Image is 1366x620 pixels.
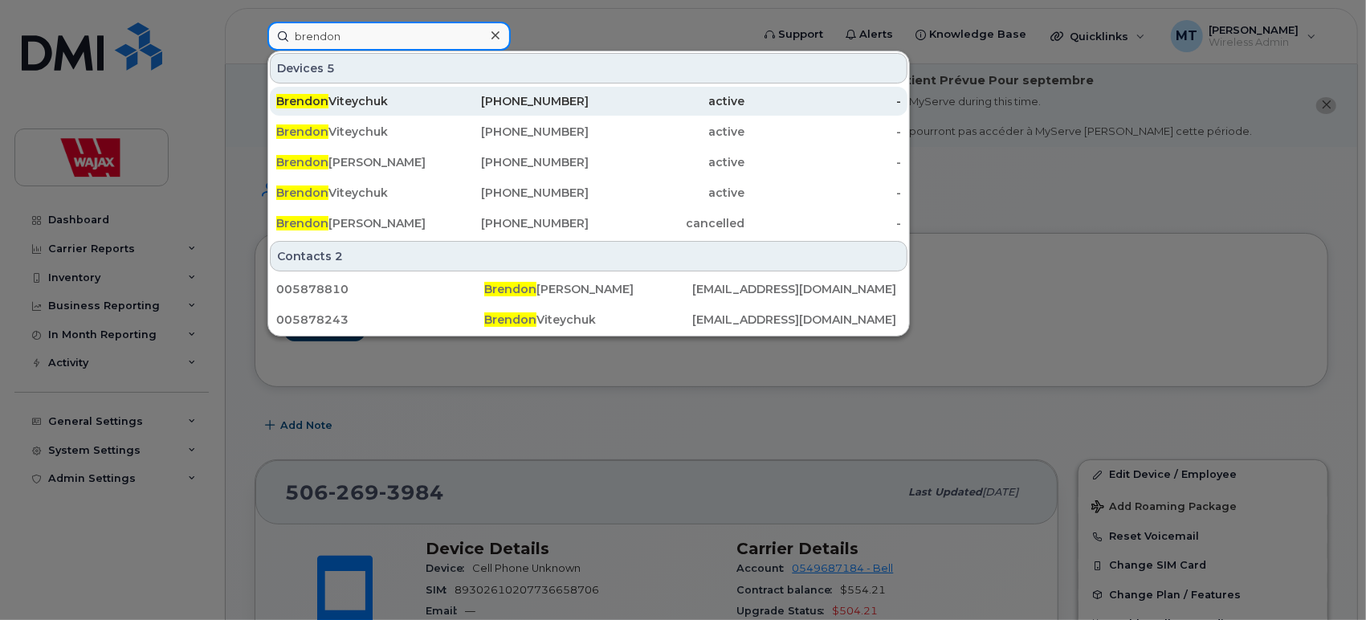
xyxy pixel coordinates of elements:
[484,282,536,296] span: Brendon
[276,124,328,139] span: Brendon
[745,154,902,170] div: -
[270,209,907,238] a: Brendon[PERSON_NAME][PHONE_NUMBER]cancelled-
[327,60,335,76] span: 5
[276,281,484,297] div: 005878810
[484,312,536,327] span: Brendon
[589,215,745,231] div: cancelled
[745,124,902,140] div: -
[270,275,907,304] a: 005878810Brendon[PERSON_NAME][EMAIL_ADDRESS][DOMAIN_NAME]
[276,216,328,230] span: Brendon
[270,241,907,271] div: Contacts
[276,312,484,328] div: 005878243
[745,215,902,231] div: -
[589,93,745,109] div: active
[270,87,907,116] a: BrendonViteychuk[PHONE_NUMBER]active-
[484,281,692,297] div: [PERSON_NAME]
[484,312,692,328] div: Viteychuk
[276,93,433,109] div: Viteychuk
[276,94,328,108] span: Brendon
[276,155,328,169] span: Brendon
[270,305,907,334] a: 005878243BrendonViteychuk[EMAIL_ADDRESS][DOMAIN_NAME]
[270,53,907,84] div: Devices
[270,178,907,207] a: BrendonViteychuk[PHONE_NUMBER]active-
[276,186,328,200] span: Brendon
[270,148,907,177] a: Brendon[PERSON_NAME][PHONE_NUMBER]active-
[433,93,589,109] div: [PHONE_NUMBER]
[589,124,745,140] div: active
[270,117,907,146] a: BrendonViteychuk[PHONE_NUMBER]active-
[276,215,433,231] div: [PERSON_NAME]
[693,281,901,297] div: [EMAIL_ADDRESS][DOMAIN_NAME]
[433,215,589,231] div: [PHONE_NUMBER]
[589,185,745,201] div: active
[589,154,745,170] div: active
[693,312,901,328] div: [EMAIL_ADDRESS][DOMAIN_NAME]
[433,154,589,170] div: [PHONE_NUMBER]
[276,185,433,201] div: Viteychuk
[335,248,343,264] span: 2
[276,154,433,170] div: [PERSON_NAME]
[433,185,589,201] div: [PHONE_NUMBER]
[745,93,902,109] div: -
[276,124,433,140] div: Viteychuk
[745,185,902,201] div: -
[433,124,589,140] div: [PHONE_NUMBER]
